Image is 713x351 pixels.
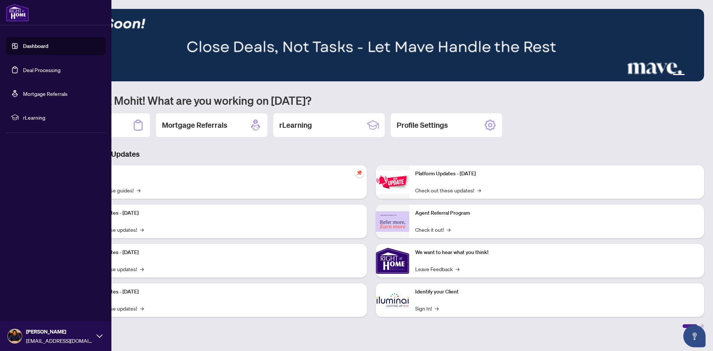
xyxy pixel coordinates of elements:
button: 6 [694,74,697,77]
a: Check out these updates!→ [415,186,481,194]
img: Identify your Client [376,283,409,317]
p: Platform Updates - [DATE] [78,209,361,217]
span: → [140,265,144,273]
span: [PERSON_NAME] [26,328,93,336]
button: 4 [673,74,685,77]
img: Agent Referral Program [376,211,409,232]
span: → [140,225,144,234]
p: Agent Referral Program [415,209,698,217]
button: 1 [655,74,658,77]
span: → [435,304,439,312]
button: Open asap [683,325,706,347]
span: → [477,186,481,194]
span: [EMAIL_ADDRESS][DOMAIN_NAME] [26,337,93,345]
p: Platform Updates - [DATE] [415,170,698,178]
button: 5 [688,74,691,77]
img: We want to hear what you think! [376,244,409,277]
img: Slide 3 [39,9,704,81]
button: 3 [667,74,670,77]
img: Platform Updates - June 23, 2025 [376,170,409,194]
a: Dashboard [23,43,48,49]
a: Deal Processing [23,66,61,73]
span: → [456,265,459,273]
a: Leave Feedback→ [415,265,459,273]
h2: Profile Settings [397,120,448,130]
button: 2 [661,74,664,77]
h1: Welcome back Mohit! What are you working on [DATE]? [39,93,704,107]
img: logo [6,4,29,22]
p: We want to hear what you think! [415,248,698,257]
span: pushpin [355,168,364,177]
p: Platform Updates - [DATE] [78,248,361,257]
h3: Brokerage & Industry Updates [39,149,704,159]
p: Self-Help [78,170,361,178]
a: Sign In!→ [415,304,439,312]
h2: rLearning [279,120,312,130]
p: Identify your Client [415,288,698,296]
a: Mortgage Referrals [23,90,68,97]
span: → [137,186,140,194]
p: Platform Updates - [DATE] [78,288,361,296]
img: Profile Icon [8,329,22,343]
a: Check it out!→ [415,225,450,234]
span: → [140,304,144,312]
h2: Mortgage Referrals [162,120,227,130]
span: → [447,225,450,234]
span: rLearning [23,113,100,121]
